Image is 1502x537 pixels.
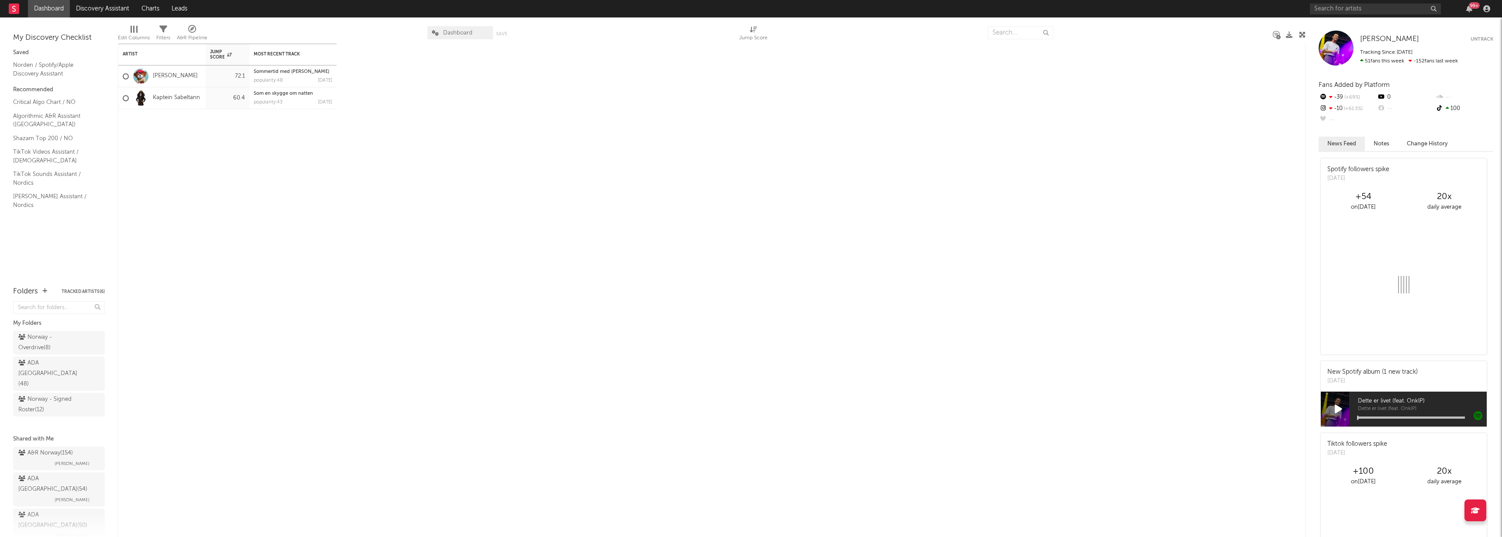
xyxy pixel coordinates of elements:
div: Recommended [13,85,105,95]
a: Critical Algo Chart / NO [13,97,96,107]
span: Dashboard [443,30,472,36]
div: -- [1435,92,1493,103]
span: +69 % [1343,95,1360,100]
span: Dette er livet (feat. OnklP) [1358,396,1487,406]
div: 60.4 [210,93,245,103]
span: -152 fans last week [1360,59,1458,64]
div: -10 [1319,103,1377,114]
div: Most Recent Track [254,52,319,57]
div: on [DATE] [1323,202,1404,213]
a: ADA [GEOGRAPHIC_DATA](54)[PERSON_NAME] [13,472,105,506]
a: Norway - Overdrive(8) [13,331,105,355]
div: 99 + [1469,2,1480,9]
a: Norden / Spotify/Apple Discovery Assistant [13,60,96,78]
button: Notes [1365,137,1398,151]
a: [PERSON_NAME] Assistant / Nordics [13,192,96,210]
button: Change History [1398,137,1457,151]
div: Jump Score [210,49,232,60]
button: Save [496,31,507,36]
div: Norway - Signed Roster ( 12 ) [18,394,80,415]
span: Dette er livet (feat. OnklP) [1358,406,1487,412]
div: Artist [123,52,188,57]
div: 20 x [1404,192,1485,202]
div: ADA [GEOGRAPHIC_DATA] ( 54 ) [18,474,97,495]
a: Algorithmic A&R Assistant ([GEOGRAPHIC_DATA]) [13,111,96,129]
span: +61.5 % [1343,107,1363,111]
div: on [DATE] [1323,477,1404,487]
div: [DATE] [318,78,332,83]
div: 72.1 [210,71,245,82]
div: -- [1319,114,1377,126]
div: daily average [1404,202,1485,213]
div: Filters [156,22,170,47]
div: Edit Columns [118,33,150,43]
div: Jump Score [739,33,768,43]
div: Shared with Me [13,434,105,444]
div: A&R Norway ( 154 ) [18,448,73,458]
a: TikTok Videos Assistant / [DEMOGRAPHIC_DATA] [13,147,96,165]
div: Spotify followers spike [1327,165,1389,174]
div: Jump Score [739,22,768,47]
a: [PERSON_NAME] [1360,35,1419,44]
a: TikTok Sounds Assistant / Nordics [13,169,96,187]
a: Norway - Signed Roster(12) [13,393,105,417]
div: -- [1377,103,1435,114]
div: +100 [1323,466,1404,477]
input: Search for artists [1310,3,1441,14]
div: daily average [1404,477,1485,487]
div: [DATE] [1327,174,1389,183]
div: Saved [13,48,105,58]
div: Tiktok followers spike [1327,440,1387,449]
div: Folders [13,286,38,297]
a: Shazam Top 200 / NO [13,134,96,143]
button: News Feed [1319,137,1365,151]
div: popularity: 48 [254,78,283,83]
a: ADA [GEOGRAPHIC_DATA](48) [13,357,105,391]
div: -39 [1319,92,1377,103]
div: My Folders [13,318,105,329]
div: [DATE] [1327,449,1387,458]
div: A&R Pipeline [177,33,207,43]
div: ADA [GEOGRAPHIC_DATA] ( 50 ) [18,510,97,531]
span: [PERSON_NAME] [55,458,90,469]
div: Sommertid med Bjørnis [254,69,332,74]
span: [PERSON_NAME] [55,495,90,505]
a: [PERSON_NAME] [153,72,198,80]
a: Kaptein Sabeltann [153,94,200,102]
div: Norway - Overdrive ( 8 ) [18,332,80,353]
div: 0 [1377,92,1435,103]
div: [DATE] [318,100,332,105]
div: popularity: 43 [254,100,282,105]
div: Edit Columns [118,22,150,47]
div: 100 [1435,103,1493,114]
div: New Spotify album (1 new track) [1327,368,1418,377]
button: Tracked Artists(6) [62,289,105,294]
button: 99+ [1466,5,1472,12]
div: Filters [156,33,170,43]
input: Search for folders... [13,301,105,314]
input: Search... [988,26,1053,39]
div: ADA [GEOGRAPHIC_DATA] ( 48 ) [18,358,80,389]
a: Som en skygge om natten [254,91,313,96]
a: A&R Norway(154)[PERSON_NAME] [13,447,105,470]
div: [DATE] [1327,377,1418,386]
span: [PERSON_NAME] [1360,35,1419,43]
div: A&R Pipeline [177,22,207,47]
button: Untrack [1471,35,1493,44]
span: 51 fans this week [1360,59,1404,64]
div: Som en skygge om natten [254,91,332,96]
div: My Discovery Checklist [13,33,105,43]
div: +54 [1323,192,1404,202]
span: Fans Added by Platform [1319,82,1390,88]
span: Tracking Since: [DATE] [1360,50,1412,55]
div: 20 x [1404,466,1485,477]
a: Sommertid med [PERSON_NAME] [254,69,329,74]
